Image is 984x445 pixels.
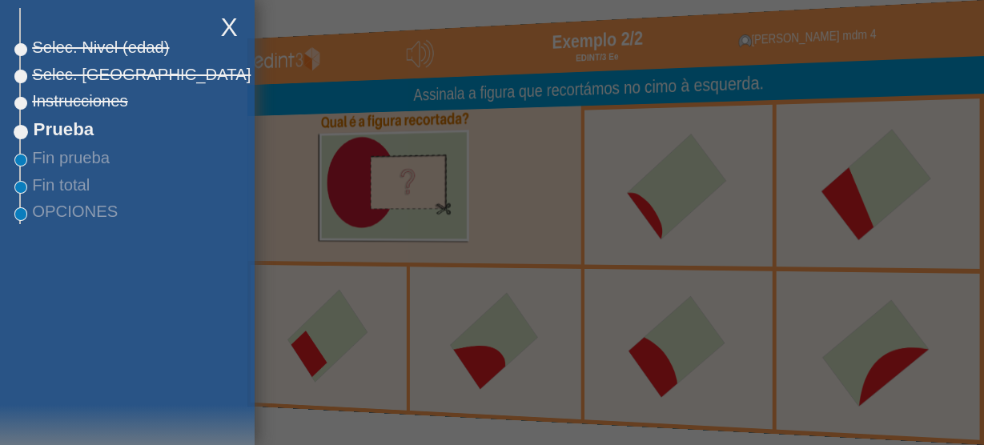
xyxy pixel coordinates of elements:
span: Selec. [GEOGRAPHIC_DATA] [21,66,251,84]
span: Prueba [21,119,94,140]
span: Fin total [21,176,90,194]
span: OPCIONES [21,202,118,221]
span: Instrucciones [21,92,128,110]
span: Fin prueba [21,149,110,167]
span: Selec. Nivel (edad) [21,38,170,57]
